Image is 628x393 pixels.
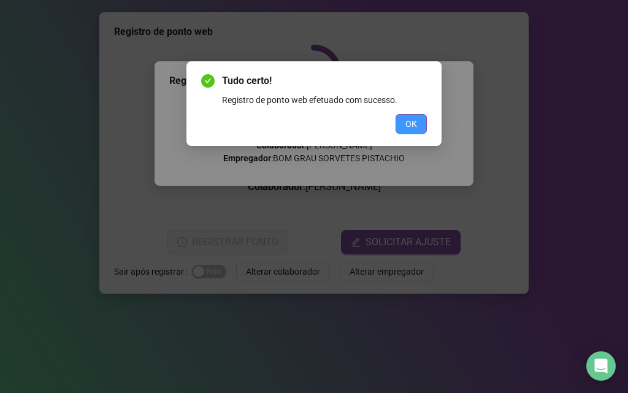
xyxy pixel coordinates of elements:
[405,117,417,131] span: OK
[222,74,427,88] span: Tudo certo!
[222,93,427,107] div: Registro de ponto web efetuado com sucesso.
[586,351,616,381] div: Open Intercom Messenger
[396,114,427,134] button: OK
[201,74,215,88] span: check-circle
